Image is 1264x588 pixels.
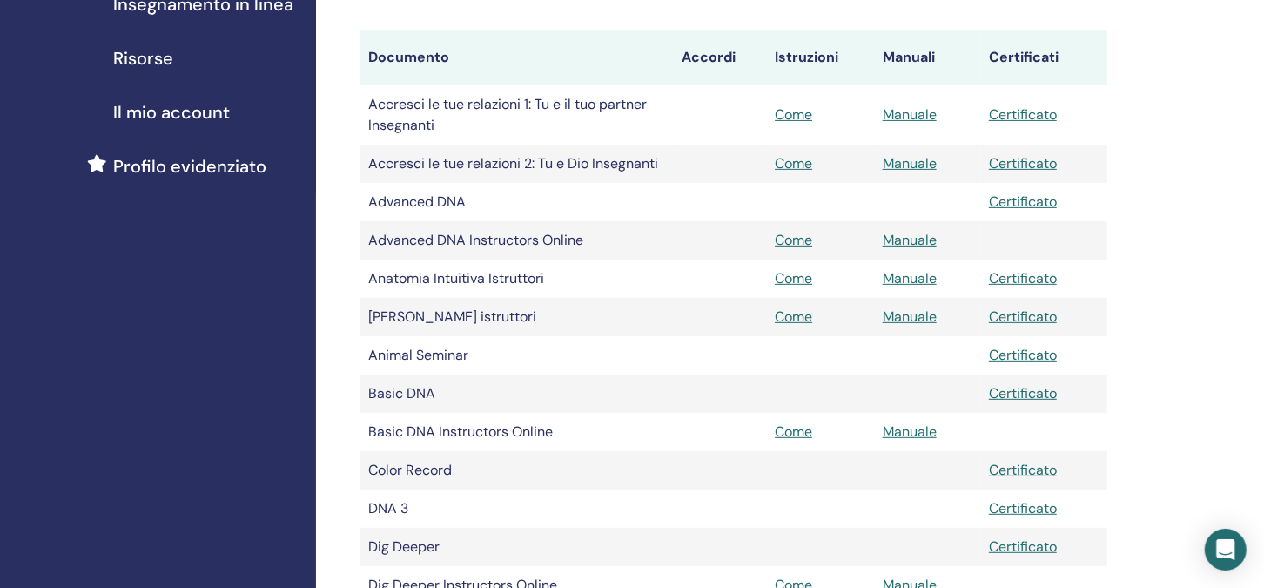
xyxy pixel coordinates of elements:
a: Certificato [989,499,1057,517]
td: Dig Deeper [360,528,673,566]
th: Documento [360,30,673,85]
a: Certificato [989,154,1057,172]
a: Come [775,422,812,441]
td: Accresci le tue relazioni 2: Tu e Dio Insegnanti [360,145,673,183]
td: Advanced DNA Instructors Online [360,221,673,260]
td: Basic DNA [360,375,673,413]
td: Animal Seminar [360,336,673,375]
a: Come [775,308,812,326]
a: Certificato [989,269,1057,287]
a: Come [775,231,812,249]
a: Manuale [883,154,937,172]
a: Manuale [883,105,937,124]
a: Come [775,105,812,124]
a: Certificato [989,308,1057,326]
a: Manuale [883,422,937,441]
td: Basic DNA Instructors Online [360,413,673,451]
td: Anatomia Intuitiva Istruttori [360,260,673,298]
span: Il mio account [113,99,230,125]
a: Certificato [989,461,1057,479]
th: Accordi [673,30,766,85]
th: Manuali [874,30,980,85]
div: Open Intercom Messenger [1205,529,1247,571]
td: [PERSON_NAME] istruttori [360,298,673,336]
a: Manuale [883,308,937,326]
th: Certificati [980,30,1107,85]
span: Risorse [113,45,173,71]
td: DNA 3 [360,490,673,528]
a: Manuale [883,231,937,249]
a: Come [775,269,812,287]
span: Profilo evidenziato [113,153,266,179]
th: Istruzioni [766,30,874,85]
a: Certificato [989,193,1057,211]
a: Manuale [883,269,937,287]
td: Accresci le tue relazioni 1: Tu e il tuo partner Insegnanti [360,85,673,145]
a: Come [775,154,812,172]
a: Certificato [989,346,1057,364]
td: Advanced DNA [360,183,673,221]
a: Certificato [989,384,1057,402]
a: Certificato [989,105,1057,124]
a: Certificato [989,537,1057,556]
td: Color Record [360,451,673,490]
